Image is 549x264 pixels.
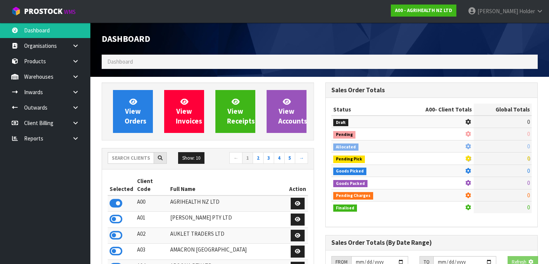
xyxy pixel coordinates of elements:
[527,155,530,162] span: 0
[287,175,308,195] th: Action
[527,204,530,211] span: 0
[333,204,357,212] span: Finalised
[178,152,204,164] button: Show: 10
[333,143,358,151] span: Allocated
[168,212,287,228] td: [PERSON_NAME] PTY LTD
[135,175,168,195] th: Client Code
[333,131,355,139] span: Pending
[295,152,308,164] a: →
[331,104,398,116] th: Status
[477,8,518,15] span: [PERSON_NAME]
[333,192,373,200] span: Pending Charges
[108,175,135,195] th: Selected
[527,192,530,199] span: 0
[527,179,530,186] span: 0
[135,227,168,244] td: A02
[242,152,253,164] a: 1
[263,152,274,164] a: 3
[227,97,255,125] span: View Receipts
[395,7,452,14] strong: A00 - AGRIHEALTH NZ LTD
[527,130,530,137] span: 0
[24,6,63,16] span: ProStock
[176,97,202,125] span: View Invoices
[398,104,474,116] th: - Client Totals
[274,152,285,164] a: 4
[333,168,366,175] span: Goods Picked
[474,104,532,116] th: Global Totals
[11,6,21,16] img: cube-alt.png
[229,152,242,164] a: ←
[168,227,287,244] td: AUKLET TRADERS LTD
[527,143,530,150] span: 0
[425,106,435,113] span: A00
[135,244,168,260] td: A03
[125,97,146,125] span: View Orders
[331,239,532,246] h3: Sales Order Totals (By Date Range)
[108,152,154,164] input: Search clients
[215,90,255,133] a: ViewReceipts
[284,152,295,164] a: 5
[333,180,368,188] span: Goods Packed
[527,167,530,174] span: 0
[333,156,365,163] span: Pending Pick
[135,195,168,212] td: A00
[102,33,150,44] span: Dashboard
[278,97,307,125] span: View Accounts
[168,244,287,260] td: AMACRON [GEOGRAPHIC_DATA]
[519,8,535,15] span: Holder
[164,90,204,133] a: ViewInvoices
[331,87,532,94] h3: Sales Order Totals
[168,195,287,212] td: AGRIHEALTH NZ LTD
[213,152,308,165] nav: Page navigation
[113,90,153,133] a: ViewOrders
[527,118,530,125] span: 0
[391,5,456,17] a: A00 - AGRIHEALTH NZ LTD
[107,58,133,65] span: Dashboard
[253,152,264,164] a: 2
[168,175,287,195] th: Full Name
[267,90,307,133] a: ViewAccounts
[333,119,348,127] span: Draft
[135,212,168,228] td: A01
[64,8,76,15] small: WMS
